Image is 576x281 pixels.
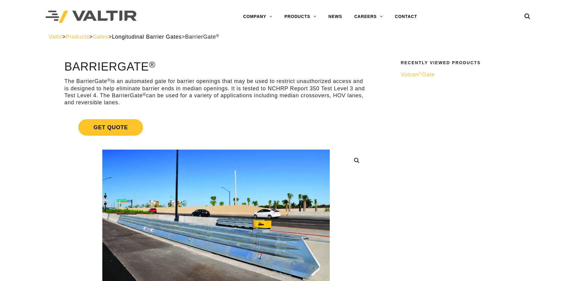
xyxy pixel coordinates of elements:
[389,11,423,23] a: CONTACT
[46,11,137,23] img: Valtir
[185,34,220,40] span: BarrierGate
[143,92,146,97] sup: ®
[93,34,108,40] a: Gates
[348,11,389,23] a: CAREERS
[112,34,182,40] a: Longitudinal Barrier Gates
[237,11,278,23] a: COMPANY
[64,78,368,106] p: The BarrierGate is an automated gate for barrier openings that may be used to restrict unauthoriz...
[419,71,422,76] sup: ®
[64,61,368,73] h1: BarrierGate
[401,61,523,65] h2: Recently Viewed Products
[107,78,111,82] sup: ®
[149,60,155,69] sup: ®
[401,71,435,78] span: Vulcan Gate
[401,71,523,78] a: Vulcan®Gate
[278,11,322,23] a: PRODUCTS
[49,33,527,40] div: > > > >
[78,119,143,136] span: Get Quote
[216,33,220,38] sup: ®
[66,34,89,40] a: Products
[64,112,368,143] a: Get Quote
[322,11,348,23] a: NEWS
[49,34,62,40] a: Valtir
